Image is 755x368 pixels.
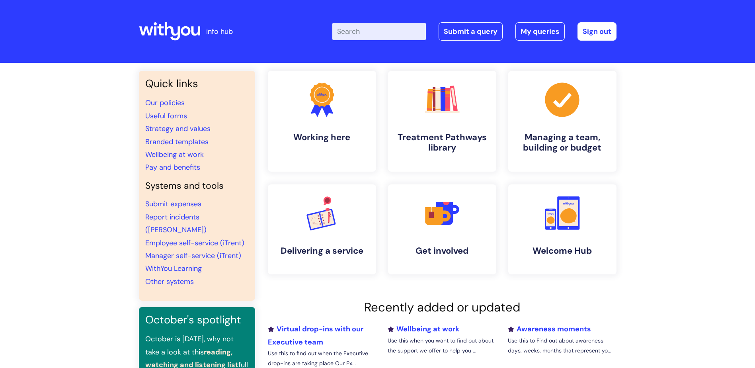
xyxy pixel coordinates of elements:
[274,246,370,256] h4: Delivering a service
[515,132,610,153] h4: Managing a team, building or budget
[145,277,194,286] a: Other systems
[145,199,201,209] a: Submit expenses
[145,162,200,172] a: Pay and benefits
[145,251,241,260] a: Manager self-service (iTrent)
[145,77,249,90] h3: Quick links
[388,324,459,334] a: Wellbeing at work
[145,150,204,159] a: Wellbeing at work
[508,336,616,356] p: Use this to Find out about awareness days, weeks, months that represent yo...
[508,324,591,334] a: Awareness moments
[515,246,610,256] h4: Welcome Hub
[577,22,616,41] a: Sign out
[388,336,496,356] p: Use this when you want to find out about the support we offer to help you ...
[388,71,496,172] a: Treatment Pathways library
[268,71,376,172] a: Working here
[515,22,565,41] a: My queries
[439,22,503,41] a: Submit a query
[145,124,211,133] a: Strategy and values
[145,98,185,108] a: Our policies
[394,246,490,256] h4: Get involved
[394,132,490,153] h4: Treatment Pathways library
[145,111,187,121] a: Useful forms
[388,184,496,274] a: Get involved
[145,137,209,147] a: Branded templates
[268,184,376,274] a: Delivering a service
[145,313,249,326] h3: October's spotlight
[206,25,233,38] p: info hub
[332,23,426,40] input: Search
[508,71,616,172] a: Managing a team, building or budget
[274,132,370,143] h4: Working here
[145,180,249,192] h4: Systems and tools
[145,212,207,235] a: Report incidents ([PERSON_NAME])
[268,300,616,315] h2: Recently added or updated
[508,184,616,274] a: Welcome Hub
[332,22,616,41] div: | -
[145,264,202,273] a: WithYou Learning
[268,324,363,346] a: Virtual drop-ins with our Executive team
[145,238,244,248] a: Employee self-service (iTrent)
